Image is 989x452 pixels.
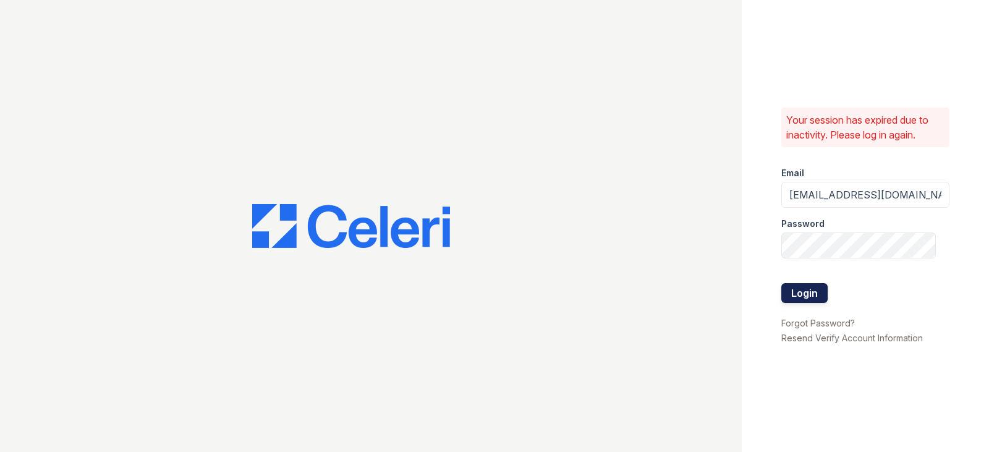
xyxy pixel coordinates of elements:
[781,318,855,328] a: Forgot Password?
[781,283,828,303] button: Login
[786,113,944,142] p: Your session has expired due to inactivity. Please log in again.
[781,167,804,179] label: Email
[781,333,923,343] a: Resend Verify Account Information
[781,218,825,230] label: Password
[252,204,450,249] img: CE_Logo_Blue-a8612792a0a2168367f1c8372b55b34899dd931a85d93a1a3d3e32e68fde9ad4.png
